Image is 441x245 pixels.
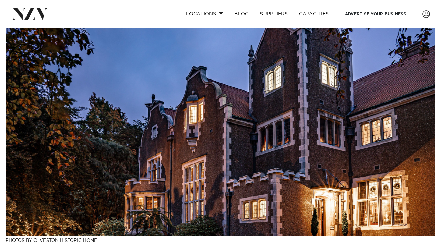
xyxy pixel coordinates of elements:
a: Advertise your business [339,7,412,21]
a: Capacities [294,7,335,21]
a: BLOG [229,7,254,21]
img: 12 Dunedin Gala Dinner Venues You Have to See [6,28,435,236]
h3: Photos by Olveston Historic Home [6,236,435,244]
a: SUPPLIERS [254,7,293,21]
img: nzv-logo.png [11,8,49,20]
a: Locations [181,7,229,21]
